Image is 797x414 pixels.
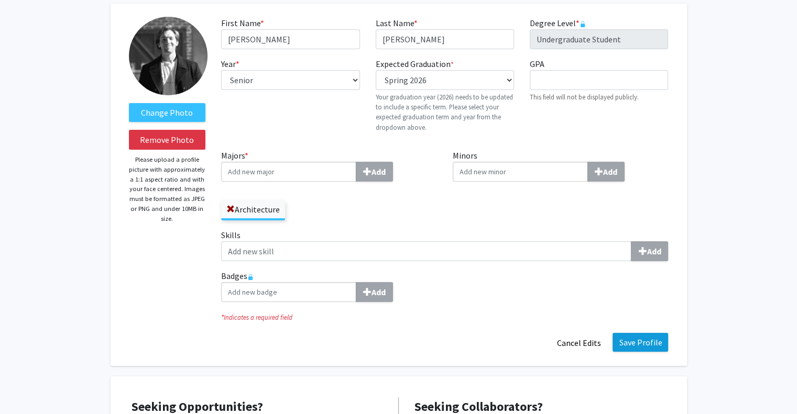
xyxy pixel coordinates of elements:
[530,58,544,70] label: GPA
[613,333,668,352] button: Save Profile
[221,162,356,182] input: Majors*Add
[356,162,393,182] button: Majors*
[530,93,639,101] small: This field will not be displayed publicly.
[129,130,206,150] button: Remove Photo
[372,166,386,177] b: Add
[587,162,625,182] button: Minors
[372,287,386,297] b: Add
[356,282,393,302] button: Badges
[647,246,661,256] b: Add
[221,312,668,322] i: Indicates a required field
[221,17,264,29] label: First Name
[8,367,45,406] iframe: Chat
[221,282,356,302] input: BadgesAdd
[221,149,437,182] label: Majors
[453,149,669,182] label: Minors
[129,17,208,95] img: Profile Picture
[129,155,206,223] p: Please upload a profile picture with approximately a 1:1 aspect ratio and with your face centered...
[221,229,668,261] label: Skills
[129,103,206,122] label: ChangeProfile Picture
[221,270,668,302] label: Badges
[221,200,285,218] label: Architecture
[603,166,617,177] b: Add
[631,241,668,261] button: Skills
[376,92,514,132] p: Your graduation year (2026) needs to be updated to include a specific term. Please select your ex...
[530,17,586,29] label: Degree Level
[221,58,239,70] label: Year
[221,241,631,261] input: SkillsAdd
[550,333,607,353] button: Cancel Edits
[453,162,588,182] input: MinorsAdd
[580,21,586,27] svg: This information is provided and automatically updated by the University of Kentucky and is not e...
[376,17,418,29] label: Last Name
[376,58,454,70] label: Expected Graduation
